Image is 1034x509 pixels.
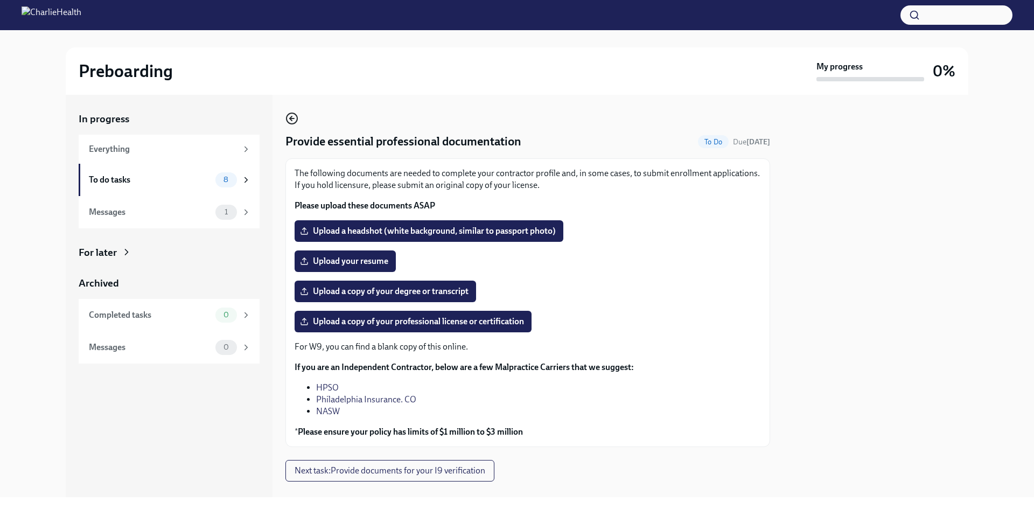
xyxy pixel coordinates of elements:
div: To do tasks [89,174,211,186]
div: Completed tasks [89,309,211,321]
div: Messages [89,341,211,353]
p: The following documents are needed to complete your contractor profile and, in some cases, to sub... [295,168,761,191]
strong: Please ensure your policy has limits of $1 million to $3 million [298,427,523,437]
a: Everything [79,135,260,164]
a: NASW [316,406,340,416]
label: Upload your resume [295,250,396,272]
span: September 28th, 2025 06:00 [733,137,770,147]
span: Due [733,137,770,147]
span: 0 [217,343,235,351]
span: 8 [217,176,235,184]
button: Next task:Provide documents for your I9 verification [285,460,494,482]
p: For W9, you can find a blank copy of this online. [295,341,761,353]
label: Upload a copy of your professional license or certification [295,311,532,332]
div: For later [79,246,117,260]
span: Upload a headshot (white background, similar to passport photo) [302,226,556,236]
a: For later [79,246,260,260]
strong: If you are an Independent Contractor, below are a few Malpractice Carriers that we suggest: [295,362,634,372]
h4: Provide essential professional documentation [285,134,521,150]
span: To Do [698,138,729,146]
span: Next task : Provide documents for your I9 verification [295,465,485,476]
a: Messages1 [79,196,260,228]
label: Upload a headshot (white background, similar to passport photo) [295,220,563,242]
h3: 0% [933,61,955,81]
span: Upload your resume [302,256,388,267]
a: Messages0 [79,331,260,364]
a: Archived [79,276,260,290]
a: Completed tasks0 [79,299,260,331]
span: Upload a copy of your professional license or certification [302,316,524,327]
span: Upload a copy of your degree or transcript [302,286,469,297]
div: Everything [89,143,237,155]
h2: Preboarding [79,60,173,82]
strong: Please upload these documents ASAP [295,200,435,211]
div: Messages [89,206,211,218]
a: HPSO [316,382,339,393]
span: 0 [217,311,235,319]
strong: My progress [816,61,863,73]
img: CharlieHealth [22,6,81,24]
span: 1 [218,208,234,216]
strong: [DATE] [746,137,770,147]
a: Philadelphia Insurance. CO [316,394,416,405]
label: Upload a copy of your degree or transcript [295,281,476,302]
a: In progress [79,112,260,126]
a: To do tasks8 [79,164,260,196]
